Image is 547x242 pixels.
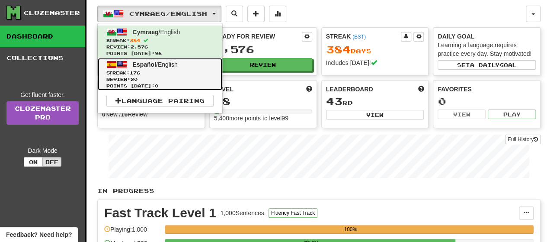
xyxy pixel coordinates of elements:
[102,110,200,119] div: New / Review
[326,43,351,55] span: 384
[121,111,128,118] strong: 16
[24,157,43,167] button: On
[269,208,317,218] button: Fluency Fast Track
[326,110,424,119] button: View
[488,110,536,119] button: Play
[6,101,79,125] a: ClozemasterPro
[130,70,140,75] span: 176
[214,85,234,94] span: Level
[326,85,373,94] span: Leaderboard
[106,50,214,57] span: Points [DATE]: 96
[306,85,312,94] span: Score more points to level up
[98,58,222,90] a: Español/EnglishStreak:176 Review:20Points [DATE]:0
[438,41,536,58] div: Learning a language requires practice every day. Stay motivated!
[214,32,302,41] div: Ready for Review
[326,96,424,107] div: rd
[106,95,214,107] a: Language Pairing
[221,209,264,217] div: 1,000 Sentences
[269,6,286,22] button: More stats
[106,44,214,50] span: Review: 2,576
[214,96,312,107] div: 98
[214,114,312,123] div: 5,400 more points to level 99
[226,6,243,22] button: Search sentences
[438,32,536,41] div: Daily Goal
[438,85,536,94] div: Favorites
[214,44,312,55] div: 2,576
[98,26,222,58] a: Cymraeg/EnglishStreak:384 Review:2,576Points [DATE]:96
[129,10,207,17] span: Cymraeg / English
[106,70,214,76] span: Streak:
[130,38,140,43] span: 384
[326,32,401,41] div: Streak
[418,85,424,94] span: This week in points, UTC
[326,58,424,67] div: Includes [DATE]!
[247,6,265,22] button: Add sentence to collection
[133,61,156,68] span: Español
[102,111,106,118] strong: 0
[505,135,541,144] button: Full History
[133,61,178,68] span: / English
[326,95,342,107] span: 43
[42,157,61,167] button: Off
[6,90,79,99] div: Get fluent faster.
[470,62,499,68] span: a daily
[438,60,536,70] button: Seta dailygoal
[133,29,180,35] span: / English
[6,230,72,239] span: Open feedback widget
[104,225,160,239] div: Playing: 1,000
[106,37,214,44] span: Streak:
[24,9,80,17] div: Clozemaster
[438,96,536,107] div: 0
[106,76,214,83] span: Review: 20
[104,207,216,219] div: Fast Track Level 1
[438,110,486,119] button: View
[326,44,424,55] div: Day s
[214,58,312,71] button: Review
[97,6,221,22] button: Cymraeg/English
[106,83,214,89] span: Points [DATE]: 0
[6,146,79,155] div: Dark Mode
[97,187,541,195] p: In Progress
[133,29,159,35] span: Cymraeg
[352,34,366,40] a: (BST)
[167,225,534,234] div: 100%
